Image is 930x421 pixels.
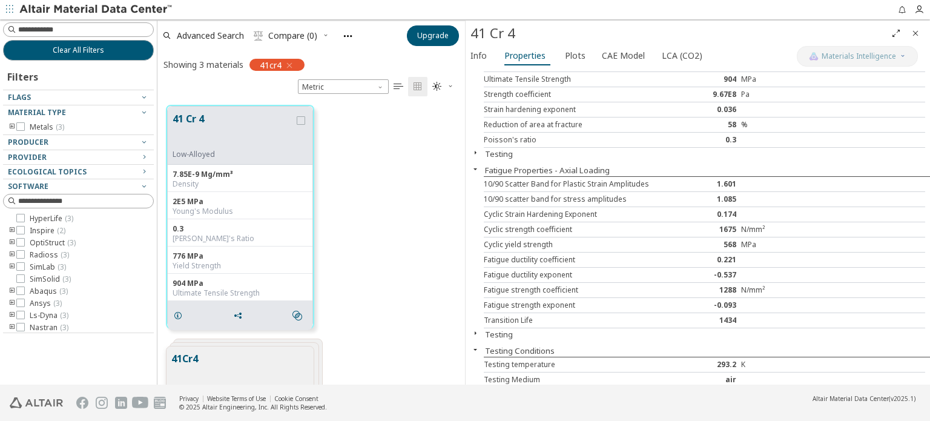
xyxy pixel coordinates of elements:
span: Materials Intelligence [822,51,896,61]
div: Fatigue strength exponent [484,300,668,310]
i:  [413,82,423,91]
i:  [292,311,302,320]
i:  [254,31,263,41]
div: Pa [741,90,815,99]
div: 568 [668,240,742,250]
i: toogle group [8,262,16,272]
div: Cyclic yield strength [484,240,668,250]
span: Info [470,46,487,65]
div: Young's Modulus [173,207,308,216]
a: Privacy [179,394,199,403]
i: toogle group [8,238,16,248]
span: Radioss [30,250,69,260]
div: N/mm² [741,285,815,295]
span: Inspire [30,226,65,236]
div: % [741,120,815,130]
div: 0.221 [668,255,742,265]
div: 58 [668,120,742,130]
button: 41 Cr 4 [173,111,294,150]
div: Cyclic Strain Hardening Exponent [484,210,668,219]
div: 0.174 [668,210,742,219]
button: Testing [485,329,513,340]
span: LCA (CO2) [662,46,702,65]
button: 41Cr4 [171,351,214,390]
div: grid [157,96,465,385]
div: 9.67E8 [668,90,742,99]
div: Poisson's ratio [484,135,668,145]
span: ( 2 ) [57,225,65,236]
div: 10/90 scatter band for stress amplitudes [484,194,668,204]
div: K [741,360,815,370]
span: Properties [504,46,546,65]
span: CAE Model [602,46,645,65]
button: Share [228,303,253,328]
button: Flags [3,90,154,105]
span: SimLab [30,262,66,272]
span: ( 3 ) [58,262,66,272]
button: Similar search [287,303,312,328]
button: Close [466,328,485,338]
img: Altair Engineering [10,397,63,408]
div: N/mm² [741,225,815,234]
div: Reduction of area at fracture [484,120,668,130]
div: -0.537 [668,270,742,280]
div: Cyclic strength coefficient [484,225,668,234]
div: (v2025.1) [813,394,915,403]
div: Ultimate Tensile Strength [484,75,668,84]
span: Ls-Dyna [30,311,68,320]
div: 0.3 [173,224,308,234]
div: air [668,375,742,385]
div: Yield Strength [173,261,308,271]
div: Ultimate Tensile Strength [173,288,308,298]
div: Fatigue ductility exponent [484,270,668,280]
i:  [394,82,403,91]
div: 1.085 [668,194,742,204]
button: Producer [3,135,154,150]
span: ( 3 ) [60,310,68,320]
a: Cookie Consent [274,394,318,403]
span: Material Type [8,107,66,118]
i: toogle group [8,226,16,236]
span: Plots [565,46,585,65]
img: AI Copilot [809,51,819,61]
div: MPa [741,240,815,250]
span: ( 3 ) [62,274,71,284]
a: Website Terms of Use [207,394,266,403]
i: toogle group [8,287,16,296]
span: ( 3 ) [61,250,69,260]
div: Transition Life [484,316,668,325]
span: 41cr4 [260,59,282,70]
span: Altair Material Data Center [813,394,889,403]
button: Close [466,345,485,354]
div: 776 MPa [173,251,308,261]
button: Close [466,148,485,157]
button: Theme [427,77,459,96]
i: toogle group [8,299,16,308]
button: AI CopilotMaterials Intelligence [797,46,918,67]
span: Software [8,181,48,191]
img: Altair Material Data Center [19,4,174,16]
button: Fatigue Properties - Axial Loading [485,165,610,176]
span: Clear All Filters [53,45,104,55]
div: Testing temperature [484,360,668,370]
div: 41 Cr 4 [470,24,886,43]
div: 1434 [668,316,742,325]
button: Provider [3,150,154,165]
span: Ansys [30,299,62,308]
span: Upgrade [417,31,449,41]
div: MPa [741,75,815,84]
div: 904 [668,75,742,84]
button: Close [906,24,925,43]
i: toogle group [8,122,16,132]
button: Table View [389,77,408,96]
span: Metric [298,79,389,94]
i: toogle group [8,311,16,320]
div: Density [173,179,308,189]
i: toogle group [8,323,16,333]
span: Advanced Search [177,31,244,40]
span: ( 3 ) [56,122,64,132]
span: Provider [8,152,47,162]
button: Tile View [408,77,427,96]
span: ( 3 ) [60,322,68,333]
span: Producer [8,137,48,147]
